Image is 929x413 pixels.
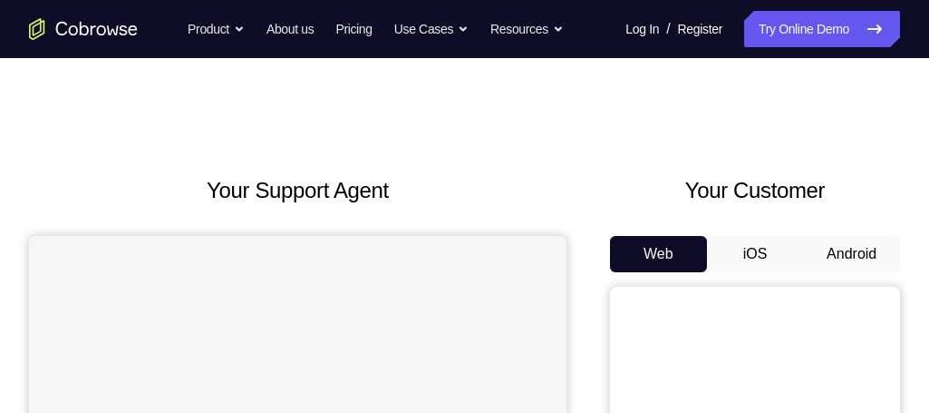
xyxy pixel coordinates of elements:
span: / [666,18,670,40]
a: Try Online Demo [744,11,900,47]
button: iOS [707,236,804,272]
button: Android [803,236,900,272]
a: About us [266,11,314,47]
button: Resources [490,11,564,47]
button: Use Cases [394,11,469,47]
a: Log In [625,11,659,47]
h2: Your Customer [610,174,900,207]
a: Go to the home page [29,18,138,40]
button: Product [188,11,245,47]
h2: Your Support Agent [29,174,566,207]
a: Register [678,11,722,47]
button: Web [610,236,707,272]
a: Pricing [335,11,372,47]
